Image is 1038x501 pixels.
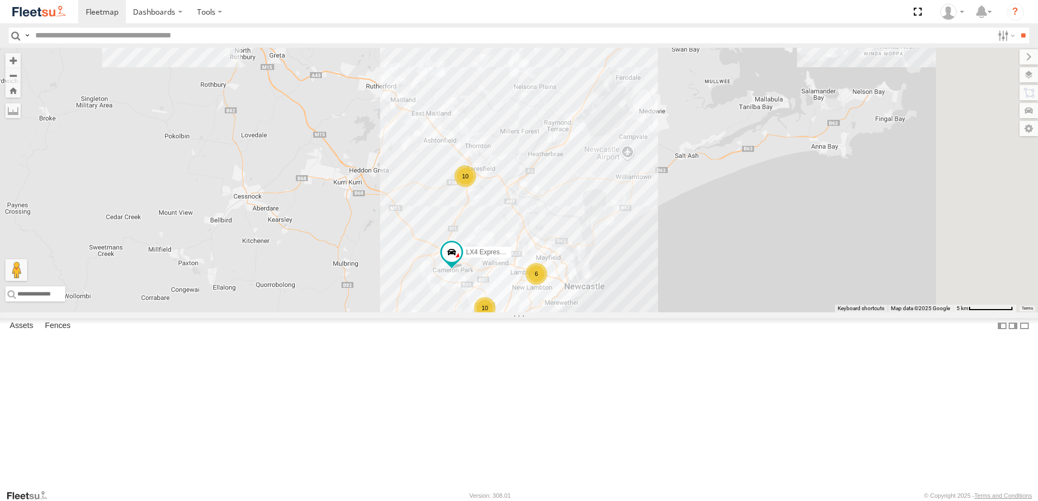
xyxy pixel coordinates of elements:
span: 5 km [957,305,969,311]
span: Map data ©2025 Google [891,305,950,311]
label: Search Filter Options [993,28,1017,43]
label: Dock Summary Table to the Right [1008,318,1018,334]
span: LX4 Express Ute [466,248,515,256]
label: Measure [5,103,21,118]
label: Dock Summary Table to the Left [997,318,1008,334]
div: James Cullen [936,4,968,20]
button: Keyboard shortcuts [838,305,884,312]
button: Zoom out [5,68,21,83]
button: Zoom Home [5,83,21,98]
button: Zoom in [5,53,21,68]
div: Version: 308.01 [470,492,511,499]
label: Search Query [23,28,31,43]
a: Terms (opens in new tab) [1022,306,1033,311]
div: © Copyright 2025 - [924,492,1032,499]
a: Terms and Conditions [974,492,1032,499]
button: Drag Pegman onto the map to open Street View [5,259,27,281]
div: 10 [454,165,476,187]
a: Visit our Website [6,490,56,501]
i: ? [1007,3,1024,21]
div: 10 [474,297,496,319]
img: fleetsu-logo-horizontal.svg [11,4,67,19]
label: Hide Summary Table [1019,318,1030,334]
button: Map Scale: 5 km per 78 pixels [953,305,1016,312]
label: Fences [40,318,76,333]
label: Assets [4,318,39,333]
div: 6 [526,263,547,285]
label: Map Settings [1020,121,1038,136]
